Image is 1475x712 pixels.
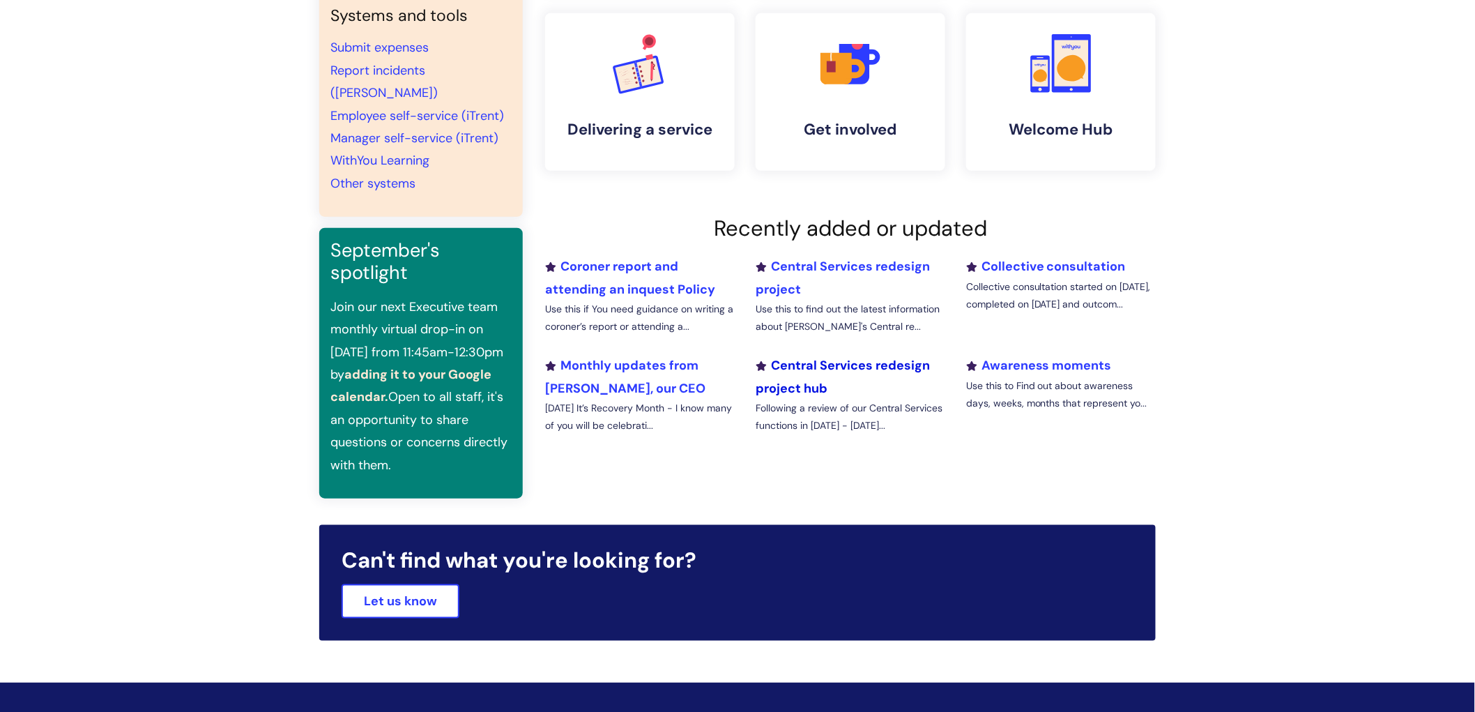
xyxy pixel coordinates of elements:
a: Coroner report and attending an inquest Policy [545,258,715,297]
p: Use this to find out the latest information about [PERSON_NAME]'s Central re... [756,301,945,335]
p: Join our next Executive team monthly virtual drop-in on [DATE] from 11:45am-12:30pm by Open to al... [330,296,512,476]
a: Other systems [330,175,415,192]
h4: Delivering a service [556,121,724,139]
p: [DATE] It’s Recovery Month - I know many of you will be celebrati... [545,400,735,434]
a: Submit expenses [330,39,429,56]
h2: Recently added or updated [545,215,1156,241]
h4: Get involved [767,121,934,139]
a: Central Services redesign project [756,258,930,297]
a: adding it to your Google calendar. [330,366,491,405]
h3: September's spotlight [330,239,512,285]
p: Use this if You need guidance on writing a coroner’s report or attending a... [545,301,735,335]
a: Awareness moments [966,357,1112,374]
a: Report incidents ([PERSON_NAME]) [330,62,438,101]
h4: Welcome Hub [977,121,1145,139]
p: Use this to Find out about awareness days, weeks, months that represent yo... [966,377,1156,412]
h2: Can't find what you're looking for? [342,547,1133,573]
a: Let us know [342,584,459,618]
a: Central Services redesign project hub [756,357,930,396]
a: Get involved [756,13,945,171]
a: Collective consultation [966,258,1126,275]
p: Following a review of our Central Services functions in [DATE] - [DATE]... [756,400,945,434]
a: Monthly updates from [PERSON_NAME], our CEO [545,357,705,396]
a: WithYou Learning [330,152,429,169]
p: Collective consultation started on [DATE], completed on [DATE] and outcom... [966,278,1156,313]
a: Delivering a service [545,13,735,171]
a: Welcome Hub [966,13,1156,171]
h4: Systems and tools [330,6,512,26]
a: Manager self-service (iTrent) [330,130,498,146]
a: Employee self-service (iTrent) [330,107,504,124]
